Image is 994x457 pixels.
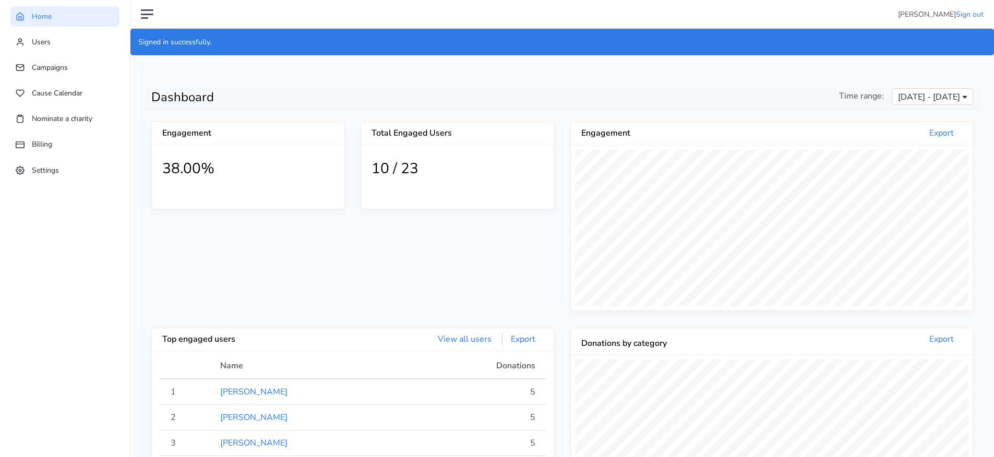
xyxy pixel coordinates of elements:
div: Signed in successfully. [130,29,994,55]
span: Campaigns [32,63,68,73]
a: Users [10,32,119,52]
h5: Top engaged users [162,334,353,344]
a: Cause Calendar [10,83,119,103]
a: Nominate a charity [10,109,119,129]
td: 2 [160,404,214,430]
span: Home [32,11,52,21]
h1: 38.00% [162,160,334,178]
h5: Engagement [581,128,772,138]
a: View all users [429,333,500,345]
td: 5 [409,404,546,430]
a: Export [921,333,962,345]
span: [DATE] - [DATE] [898,91,960,103]
td: 5 [409,379,546,405]
a: [PERSON_NAME] [220,437,288,449]
span: Billing [32,139,52,149]
h5: Engagement [162,128,248,138]
a: Export [502,333,544,345]
td: 1 [160,379,214,405]
h1: Dashboard [151,90,555,105]
td: 5 [409,430,546,455]
a: Home [10,6,119,27]
a: [PERSON_NAME] [220,386,288,398]
th: Name [214,359,409,379]
span: Time range: [839,90,884,102]
span: Settings [32,165,59,175]
li: [PERSON_NAME] [898,9,984,20]
span: Nominate a charity [32,114,92,124]
a: Export [921,127,962,139]
a: Settings [10,160,119,181]
h1: 10 / 23 [372,160,543,178]
a: Sign out [956,9,984,19]
h5: Donations by category [581,339,772,348]
td: 3 [160,430,214,455]
a: Billing [10,134,119,154]
th: Donations [409,359,546,379]
span: Cause Calendar [32,88,82,98]
a: Campaigns [10,57,119,78]
h5: Total Engaged Users [372,128,543,138]
a: [PERSON_NAME] [220,412,288,423]
span: Users [32,37,51,47]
